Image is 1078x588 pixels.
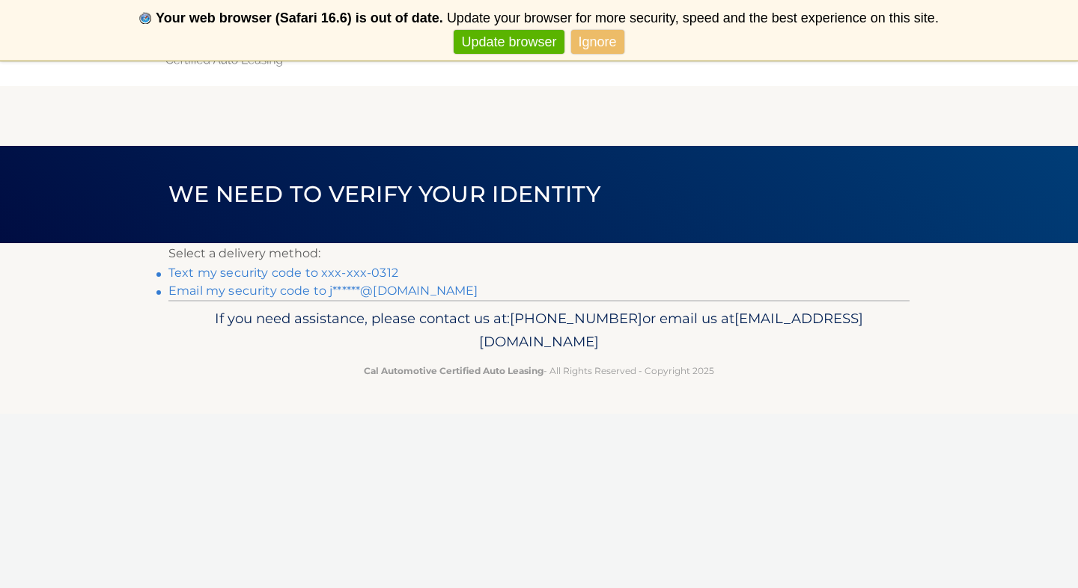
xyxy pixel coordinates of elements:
a: Text my security code to xxx-xxx-0312 [168,266,398,280]
span: We need to verify your identity [168,180,600,208]
a: Update browser [454,30,564,55]
span: Update your browser for more security, speed and the best experience on this site. [447,10,939,25]
p: Select a delivery method: [168,243,910,264]
span: [PHONE_NUMBER] [510,310,642,327]
strong: Cal Automotive Certified Auto Leasing [364,365,543,376]
p: If you need assistance, please contact us at: or email us at [178,307,900,355]
a: Ignore [571,30,624,55]
p: - All Rights Reserved - Copyright 2025 [178,363,900,379]
b: Your web browser (Safari 16.6) is out of date. [156,10,443,25]
a: Email my security code to j******@[DOMAIN_NAME] [168,284,478,298]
